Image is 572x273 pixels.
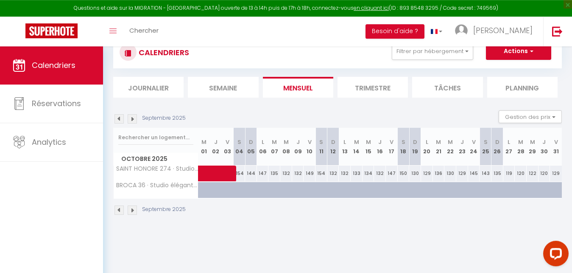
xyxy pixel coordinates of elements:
[527,128,539,166] th: 29
[491,128,503,166] th: 26
[413,138,417,146] abbr: D
[433,166,445,181] div: 136
[280,128,292,166] th: 08
[319,138,323,146] abbr: S
[327,166,339,181] div: 132
[308,138,312,146] abbr: V
[129,26,159,35] span: Chercher
[339,166,351,181] div: 132
[421,128,433,166] th: 20
[449,17,543,46] a: ... [PERSON_NAME]
[284,138,289,146] abbr: M
[398,166,410,181] div: 150
[366,138,371,146] abbr: M
[315,128,327,166] th: 11
[354,4,389,11] a: en cliquant ici
[480,128,491,166] th: 25
[503,128,515,166] th: 27
[366,24,424,39] button: Besoin d'aide ?
[343,138,346,146] abbr: L
[339,128,351,166] th: 13
[257,128,269,166] th: 06
[363,128,374,166] th: 15
[263,77,333,98] li: Mensuel
[552,26,563,37] img: logout
[262,138,264,146] abbr: L
[515,166,527,181] div: 120
[188,77,258,98] li: Semaine
[460,138,464,146] abbr: J
[518,138,523,146] abbr: M
[142,114,186,122] p: Septembre 2025
[32,137,66,147] span: Analytics
[118,130,193,145] input: Rechercher un logement...
[412,77,483,98] li: Tâches
[142,205,186,214] p: Septembre 2025
[503,166,515,181] div: 119
[32,98,81,109] span: Réservations
[245,128,257,166] th: 05
[554,138,558,146] abbr: V
[392,43,473,60] button: Filtrer par hébergement
[468,166,480,181] div: 145
[113,77,184,98] li: Journalier
[542,138,546,146] abbr: J
[363,166,374,181] div: 134
[233,128,245,166] th: 04
[226,138,229,146] abbr: V
[292,128,304,166] th: 09
[327,128,339,166] th: 12
[198,128,210,166] th: 01
[527,166,539,181] div: 122
[436,138,441,146] abbr: M
[530,138,535,146] abbr: M
[480,166,491,181] div: 143
[115,166,200,172] span: SAINT HONORE 274 · Studio cosy [GEOGRAPHIC_DATA], cœur de [GEOGRAPHIC_DATA], [GEOGRAPHIC_DATA]
[280,166,292,181] div: 132
[25,23,78,38] img: Super Booking
[222,128,234,166] th: 03
[268,166,280,181] div: 135
[499,110,562,123] button: Gestion des prix
[550,166,562,181] div: 129
[444,128,456,166] th: 22
[351,166,363,181] div: 133
[292,166,304,181] div: 132
[354,138,359,146] abbr: M
[468,128,480,166] th: 24
[237,138,241,146] abbr: S
[495,138,499,146] abbr: D
[426,138,428,146] abbr: L
[409,128,421,166] th: 19
[296,138,300,146] abbr: J
[137,43,189,62] h3: CALENDRIERS
[374,166,386,181] div: 132
[456,128,468,166] th: 23
[421,166,433,181] div: 129
[115,182,200,189] span: BROCA 36 · Studio élégant&lumineux – [GEOGRAPHIC_DATA], [GEOGRAPHIC_DATA]
[550,128,562,166] th: 31
[433,128,445,166] th: 21
[491,166,503,181] div: 135
[201,138,206,146] abbr: M
[508,138,510,146] abbr: L
[515,128,527,166] th: 28
[448,138,453,146] abbr: M
[402,138,405,146] abbr: S
[210,128,222,166] th: 02
[539,166,550,181] div: 120
[456,166,468,181] div: 129
[268,128,280,166] th: 07
[487,77,558,98] li: Planning
[378,138,382,146] abbr: J
[338,77,408,98] li: Trimestre
[539,128,550,166] th: 30
[473,25,533,36] span: [PERSON_NAME]
[123,17,165,46] a: Chercher
[331,138,335,146] abbr: D
[351,128,363,166] th: 14
[486,43,551,60] button: Actions
[386,166,398,181] div: 147
[472,138,476,146] abbr: V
